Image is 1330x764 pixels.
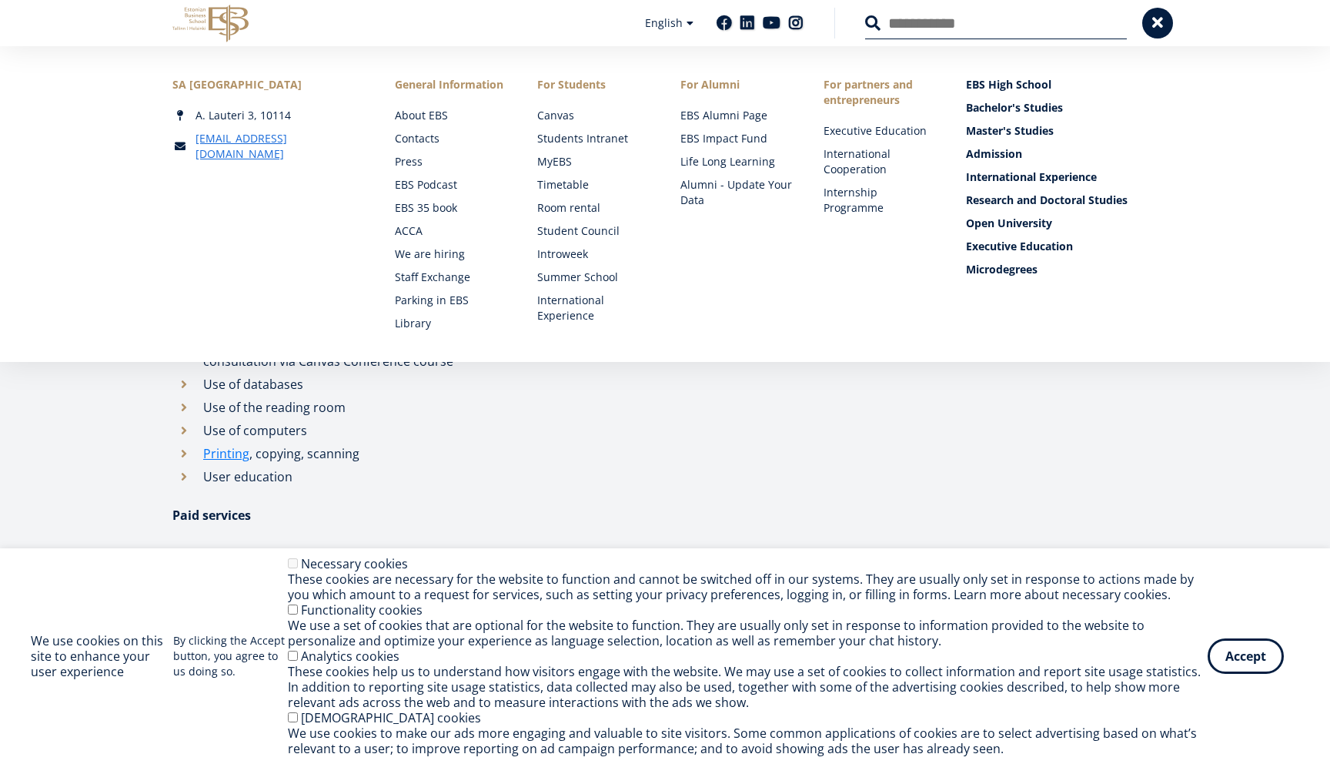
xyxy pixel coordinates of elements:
label: Necessary cookies [301,555,408,572]
a: Admission [966,146,1158,162]
a: EBS Podcast [395,177,507,193]
div: We use cookies to make our ads more engaging and valuable to site visitors. Some common applicati... [288,725,1208,756]
a: Master's Studies [966,123,1158,139]
a: EBS Alumni Page [680,108,793,123]
a: Life Long Learning [680,154,793,169]
div: We use a set of cookies that are optional for the website to function. They are usually only set ... [288,618,1208,648]
a: ACCA [395,223,507,239]
a: Introweek [537,246,650,262]
li: Use of computers [172,419,904,442]
a: We are hiring [395,246,507,262]
a: [EMAIL_ADDRESS][DOMAIN_NAME] [195,131,364,162]
li: Use of the reading room [172,396,904,419]
a: Press [395,154,507,169]
a: Library [395,316,507,331]
a: Microdegrees [966,262,1158,277]
a: Students Intranet [537,131,650,146]
a: Student Council [537,223,650,239]
a: Staff Exchange [395,270,507,285]
a: Bachelor's Studies [966,100,1158,116]
a: Youtube [763,15,780,31]
label: Analytics cookies [301,648,399,665]
a: Parking in EBS [395,293,507,308]
a: EBS Impact Fund [680,131,793,146]
a: International Experience [537,293,650,323]
label: Functionality cookies [301,601,423,618]
a: Research and Doctoral Studies [966,193,1158,208]
li: Use of databases [172,373,904,396]
a: EBS High School [966,77,1158,92]
a: Canvas [537,108,650,123]
a: EBS 35 book [395,200,507,216]
div: These cookies help us to understand how visitors engage with the website. We may use a set of coo... [288,664,1208,710]
span: For Alumni [680,77,793,92]
h2: We use cookies on this site to enhance your user experience [31,633,173,679]
span: For partners and entrepreneurs [824,77,936,108]
div: SA [GEOGRAPHIC_DATA] [172,77,364,92]
p: By clicking the Accept button, you agree to us doing so. [173,633,289,679]
a: About EBS [395,108,507,123]
button: Accept [1208,638,1284,674]
a: Alumni - Update Your Data [680,177,793,208]
a: International Cooperation [824,146,936,177]
li: , copying, scanning [172,442,904,465]
a: Room rental [537,200,650,216]
a: Instagram [788,15,804,31]
li: User education [172,465,904,488]
a: Internship Programme [824,185,936,216]
span: General Information [395,77,507,92]
strong: Paid services [172,507,251,524]
a: Contacts [395,131,507,146]
label: [DEMOGRAPHIC_DATA] cookies [301,709,481,726]
a: Pricelist of the paid services in library [203,542,419,565]
a: Timetable [537,177,650,193]
a: Facebook [717,15,732,31]
a: Printing [203,442,249,465]
a: Linkedin [740,15,755,31]
a: International Experience [966,169,1158,185]
a: MyEBS [537,154,650,169]
a: Summer School [537,270,650,285]
div: A. Lauteri 3, 10114 [172,108,364,123]
a: Open University [966,216,1158,231]
div: These cookies are necessary for the website to function and cannot be switched off in our systems... [288,571,1208,602]
a: Executive Education [824,123,936,139]
a: For Students [537,77,650,92]
a: Executive Education [966,239,1158,254]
